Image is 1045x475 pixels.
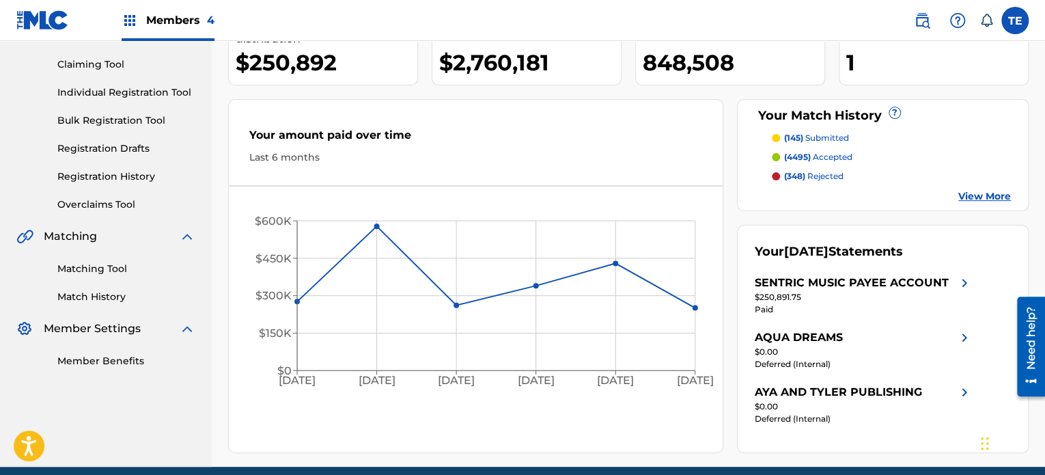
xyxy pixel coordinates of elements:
[277,364,292,377] tspan: $0
[981,423,989,464] div: Drag
[755,243,903,261] div: Your Statements
[755,413,973,425] div: Deferred (Internal)
[57,57,195,72] a: Claiming Tool
[255,215,292,228] tspan: $600K
[518,374,555,387] tspan: [DATE]
[677,374,714,387] tspan: [DATE]
[255,252,292,264] tspan: $450K
[207,14,214,27] span: 4
[949,12,966,29] img: help
[784,152,811,162] span: (4495)
[57,141,195,156] a: Registration Drafts
[179,321,195,337] img: expand
[755,329,843,346] div: AQUA DREAMS
[359,374,395,387] tspan: [DATE]
[755,384,973,425] a: AYA AND TYLER PUBLISHINGright chevron icon$0.00Deferred (Internal)
[57,85,195,100] a: Individual Registration Tool
[956,275,973,291] img: right chevron icon
[958,189,1011,204] a: View More
[784,133,803,143] span: (145)
[57,354,195,368] a: Member Benefits
[755,275,973,316] a: SENTRIC MUSIC PAYEE ACCOUNTright chevron icon$250,891.75Paid
[438,374,475,387] tspan: [DATE]
[977,409,1045,475] iframe: Chat Widget
[44,321,141,337] span: Member Settings
[16,321,33,337] img: Member Settings
[597,374,634,387] tspan: [DATE]
[889,107,900,118] span: ?
[57,290,195,304] a: Match History
[755,107,1011,125] div: Your Match History
[755,401,973,413] div: $0.00
[784,244,828,259] span: [DATE]
[755,275,949,291] div: SENTRIC MUSIC PAYEE ACCOUNT
[755,291,973,303] div: $250,891.75
[259,327,292,340] tspan: $150K
[914,12,930,29] img: search
[179,228,195,245] img: expand
[755,384,922,401] div: AYA AND TYLER PUBLISHING
[255,289,292,302] tspan: $300K
[772,170,1011,182] a: (348) rejected
[772,151,1011,163] a: (4495) accepted
[1007,292,1045,402] iframe: Resource Center
[784,132,849,144] p: submitted
[772,132,1011,144] a: (145) submitted
[236,47,417,78] div: $250,892
[979,14,993,27] div: Notifications
[249,127,702,150] div: Your amount paid over time
[146,12,214,28] span: Members
[57,169,195,184] a: Registration History
[122,12,138,29] img: Top Rightsholders
[1001,7,1029,34] div: User Menu
[57,113,195,128] a: Bulk Registration Tool
[784,170,844,182] p: rejected
[439,47,621,78] div: $2,760,181
[956,384,973,401] img: right chevron icon
[279,374,316,387] tspan: [DATE]
[249,150,702,165] div: Last 6 months
[944,7,971,34] div: Help
[846,47,1028,78] div: 1
[755,329,973,370] a: AQUA DREAMSright chevron icon$0.00Deferred (Internal)
[57,198,195,212] a: Overclaims Tool
[44,228,97,245] span: Matching
[57,262,195,276] a: Matching Tool
[755,303,973,316] div: Paid
[908,7,936,34] a: Public Search
[755,346,973,358] div: $0.00
[16,10,69,30] img: MLC Logo
[956,329,973,346] img: right chevron icon
[643,47,824,78] div: 848,508
[784,171,805,181] span: (348)
[755,358,973,370] div: Deferred (Internal)
[16,228,33,245] img: Matching
[784,151,852,163] p: accepted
